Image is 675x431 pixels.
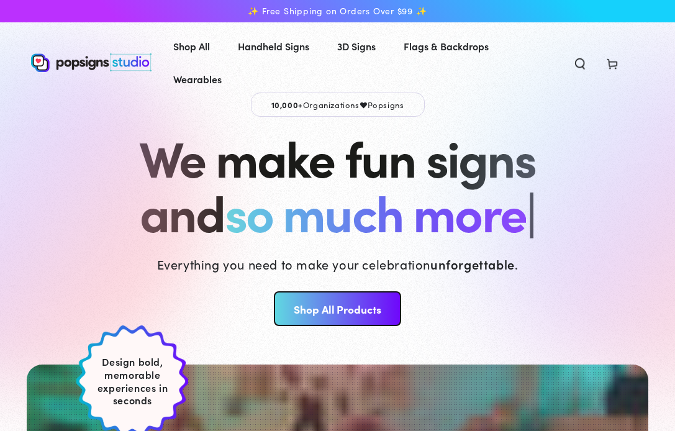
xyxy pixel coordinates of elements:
[157,255,519,273] p: Everything you need to make your celebration .
[328,30,385,63] a: 3D Signs
[229,30,319,63] a: Handheld Signs
[337,37,376,55] span: 3D Signs
[274,291,401,326] a: Shop All Products
[404,37,489,55] span: Flags & Backdrops
[526,176,535,246] span: |
[248,6,427,17] span: ✨ Free Shipping on Orders Over $99 ✨
[430,255,515,273] strong: unforgettable
[139,129,535,238] h1: We make fun signs and
[225,176,526,245] span: so much more
[251,93,425,117] p: Organizations Popsigns
[271,99,303,110] span: 10,000+
[564,49,596,76] summary: Search our site
[394,30,498,63] a: Flags & Backdrops
[164,63,231,96] a: Wearables
[173,37,210,55] span: Shop All
[238,37,309,55] span: Handheld Signs
[173,70,222,88] span: Wearables
[164,30,219,63] a: Shop All
[31,53,152,72] img: Popsigns Studio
